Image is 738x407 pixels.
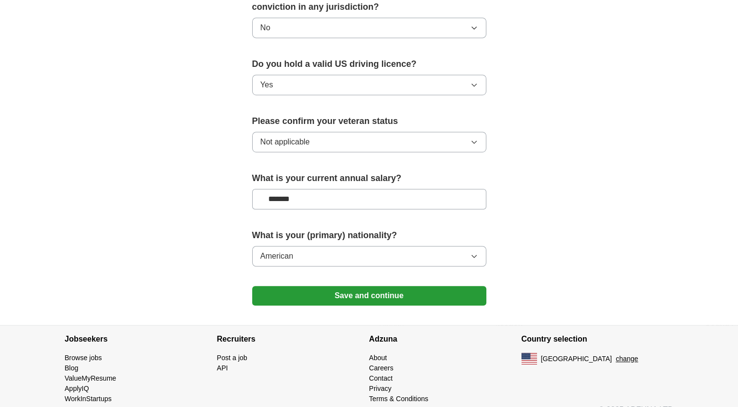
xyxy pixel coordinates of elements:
[65,354,102,362] a: Browse jobs
[65,364,79,372] a: Blog
[217,354,247,362] a: Post a job
[65,374,117,382] a: ValueMyResume
[260,136,310,148] span: Not applicable
[252,18,486,38] button: No
[252,58,486,71] label: Do you hold a valid US driving licence?
[260,79,273,91] span: Yes
[260,250,294,262] span: American
[252,286,486,305] button: Save and continue
[521,353,537,365] img: US flag
[369,374,393,382] a: Contact
[616,354,638,364] button: change
[369,364,394,372] a: Careers
[65,395,112,403] a: WorkInStartups
[252,132,486,152] button: Not applicable
[541,354,612,364] span: [GEOGRAPHIC_DATA]
[252,75,486,95] button: Yes
[369,354,387,362] a: About
[521,326,674,353] h4: Country selection
[252,246,486,266] button: American
[217,364,228,372] a: API
[260,22,270,34] span: No
[369,385,392,392] a: Privacy
[65,385,89,392] a: ApplyIQ
[252,115,486,128] label: Please confirm your veteran status
[369,395,428,403] a: Terms & Conditions
[252,229,486,242] label: What is your (primary) nationality?
[252,172,486,185] label: What is your current annual salary?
